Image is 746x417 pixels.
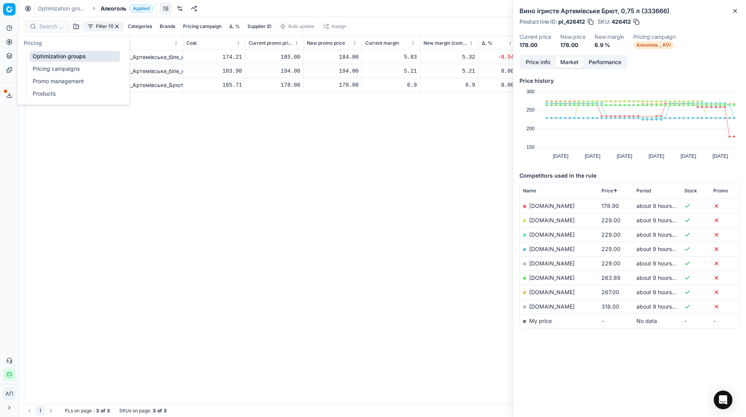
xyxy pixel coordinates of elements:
[365,81,417,89] div: 6.9
[39,23,63,30] input: Search by SKU or title
[585,153,600,159] text: [DATE]
[519,34,551,40] dt: Current price
[636,231,683,238] span: about 9 hours ago
[636,303,683,310] span: about 9 hours ago
[601,231,621,238] span: 229.00
[529,260,575,267] a: [DOMAIN_NAME]
[601,217,621,223] span: 229.00
[555,57,584,68] button: Market
[636,274,683,281] span: about 9 hours ago
[307,53,359,61] div: 184.00
[119,408,151,414] span: SKUs on page :
[180,22,225,31] button: Pricing campaign
[46,406,56,415] button: Go to next page
[101,408,105,414] strong: of
[636,188,651,194] span: Period
[244,22,275,31] button: Supplier ID
[612,18,631,26] span: 426412
[3,388,15,400] span: АП
[30,63,120,74] a: Pricing campaigns
[713,188,728,194] span: Promo
[519,6,740,16] h2: Вино ігристе Артемівське Брют, 0,75 л (333666)
[584,57,626,68] button: Performance
[526,144,535,150] text: 150
[96,53,180,61] p: Вино_ігристе_Артемівське_біле_напівсухе,_10-13,5%,_0,75_л_(1956)
[594,34,624,40] dt: New margin
[519,41,551,49] dd: 178.00
[276,22,318,31] button: Bulk update
[713,153,728,159] text: [DATE]
[424,67,475,75] div: 5.21
[25,406,56,415] nav: pagination
[30,88,120,99] a: Products
[521,57,555,68] button: Price info
[601,274,621,281] span: 263.89
[617,153,632,159] text: [DATE]
[249,53,300,61] div: 185.00
[633,314,681,328] td: No data
[558,18,585,26] span: pl_426412
[125,22,155,31] button: Categories
[526,107,535,113] text: 250
[84,22,123,31] button: Filter (1)
[648,153,664,159] text: [DATE]
[681,153,696,159] text: [DATE]
[186,67,242,75] div: 183.90
[157,22,178,31] button: Brands
[249,40,293,46] span: Current promo price
[601,188,613,194] span: Price
[636,217,683,223] span: about 9 hours ago
[365,67,417,75] div: 5.21
[186,40,197,46] span: Cost
[529,303,575,310] a: [DOMAIN_NAME]
[482,67,514,75] div: 0.00
[636,260,683,267] span: about 9 hours ago
[519,172,740,180] h5: Competitors used in the rule
[307,67,359,75] div: 194.00
[529,274,575,281] a: [DOMAIN_NAME]
[519,19,557,24] span: Product line ID :
[681,314,710,328] td: -
[101,5,126,12] span: Алкоголь
[594,41,624,49] dd: 6.9 %
[529,231,575,238] a: [DOMAIN_NAME]
[186,81,242,89] div: 165.71
[636,246,683,252] span: about 9 hours ago
[710,314,739,328] td: -
[65,408,92,414] span: PLs on page
[38,5,87,12] a: Optimization groups
[107,408,110,414] strong: 3
[529,246,575,252] a: [DOMAIN_NAME]
[3,387,16,400] button: АП
[186,53,242,61] div: 174.21
[560,34,585,40] dt: New price
[36,406,45,415] button: 1
[526,89,535,94] text: 300
[529,217,575,223] a: [DOMAIN_NAME]
[164,408,167,414] strong: 3
[101,5,153,12] span: АлкогольApplied
[226,22,243,31] button: Δ, %
[601,303,619,310] span: 318.00
[529,202,575,209] a: [DOMAIN_NAME]
[25,406,34,415] button: Go to previous page
[601,246,621,252] span: 229.00
[30,51,120,62] a: Optimization groups
[601,202,619,209] span: 178.90
[96,408,99,414] strong: 3
[636,202,683,209] span: about 9 hours ago
[601,289,619,295] span: 267.00
[365,53,417,61] div: 5.83
[30,76,120,87] a: Promo management
[96,81,180,89] p: Вино_ігристе_Артемівське_Брют,_0,75_л_(333666)
[24,40,42,46] span: Pricing
[129,5,153,12] span: Applied
[601,260,621,267] span: 229.00
[560,41,585,49] dd: 178.00
[424,40,467,46] span: New margin (common), %
[365,40,399,46] span: Current margin
[482,53,514,61] div: -0.54
[553,153,568,159] text: [DATE]
[598,19,610,24] span: SKU :
[482,81,514,89] div: 0.00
